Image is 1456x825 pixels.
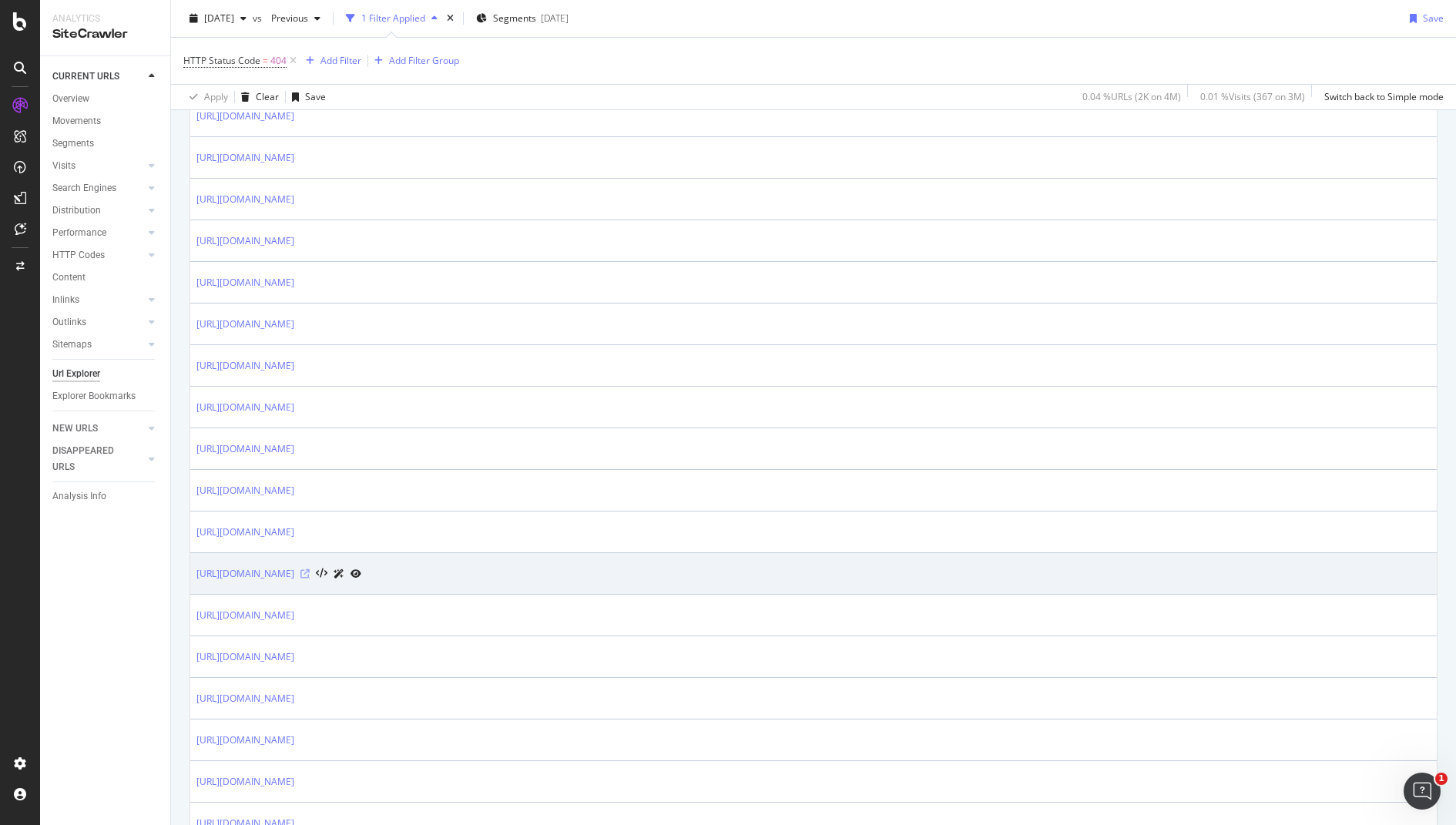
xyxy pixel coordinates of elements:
[196,566,294,582] a: [URL][DOMAIN_NAME]
[52,203,144,219] a: Distribution
[1200,90,1305,103] div: 0.01 % Visits ( 367 on 3M )
[52,337,144,353] a: Sitemaps
[52,488,159,505] a: Analysis Info
[196,275,294,290] a: [URL][DOMAIN_NAME]
[286,85,326,109] button: Save
[52,366,159,382] a: Url Explorer
[52,314,86,330] div: Outlinks
[256,90,279,103] div: Clear
[305,90,326,103] div: Save
[52,225,106,241] div: Performance
[52,158,144,174] a: Visits
[52,270,159,286] a: Content
[470,6,575,31] button: Segments[DATE]
[196,192,294,207] a: [URL][DOMAIN_NAME]
[1404,6,1444,31] button: Save
[196,358,294,374] a: [URL][DOMAIN_NAME]
[340,6,444,31] button: 1 Filter Applied
[52,337,92,353] div: Sitemaps
[541,12,569,25] div: [DATE]
[52,12,158,25] div: Analytics
[196,733,294,748] a: [URL][DOMAIN_NAME]
[52,292,144,308] a: Inlinks
[368,52,459,70] button: Add Filter Group
[270,50,287,72] span: 404
[52,203,101,219] div: Distribution
[52,180,116,196] div: Search Engines
[52,91,89,107] div: Overview
[52,247,144,263] a: HTTP Codes
[235,85,279,109] button: Clear
[300,52,361,70] button: Add Filter
[1324,90,1444,103] div: Switch back to Simple mode
[52,388,136,404] div: Explorer Bookmarks
[1082,90,1181,103] div: 0.04 % URLs ( 2K on 4M )
[300,569,310,579] a: Visit Online Page
[52,443,144,475] a: DISAPPEARED URLS
[320,54,361,67] div: Add Filter
[183,85,228,109] button: Apply
[52,69,144,85] a: CURRENT URLS
[196,150,294,166] a: [URL][DOMAIN_NAME]
[196,400,294,415] a: [URL][DOMAIN_NAME]
[196,649,294,665] a: [URL][DOMAIN_NAME]
[265,12,308,25] span: Previous
[52,225,144,241] a: Performance
[265,6,327,31] button: Previous
[444,11,457,26] div: times
[1435,773,1448,785] span: 1
[196,441,294,457] a: [URL][DOMAIN_NAME]
[183,54,260,67] span: HTTP Status Code
[52,443,130,475] div: DISAPPEARED URLS
[52,488,106,505] div: Analysis Info
[1318,85,1444,109] button: Switch back to Simple mode
[263,54,268,67] span: =
[196,691,294,706] a: [URL][DOMAIN_NAME]
[52,421,98,437] div: NEW URLS
[196,774,294,790] a: [URL][DOMAIN_NAME]
[52,158,75,174] div: Visits
[52,292,79,308] div: Inlinks
[52,91,159,107] a: Overview
[196,233,294,249] a: [URL][DOMAIN_NAME]
[196,525,294,540] a: [URL][DOMAIN_NAME]
[253,12,265,25] span: vs
[351,565,361,582] a: URL Inspection
[204,12,234,25] span: 2025 Aug. 28th
[183,6,253,31] button: [DATE]
[52,113,101,129] div: Movements
[52,180,144,196] a: Search Engines
[52,421,144,437] a: NEW URLS
[52,366,100,382] div: Url Explorer
[493,12,536,25] span: Segments
[52,136,159,152] a: Segments
[1423,12,1444,25] div: Save
[52,113,159,129] a: Movements
[316,568,327,579] button: View HTML Source
[361,12,425,25] div: 1 Filter Applied
[52,247,105,263] div: HTTP Codes
[52,314,144,330] a: Outlinks
[52,69,119,85] div: CURRENT URLS
[52,25,158,43] div: SiteCrawler
[334,565,344,582] a: AI Url Details
[52,388,159,404] a: Explorer Bookmarks
[389,54,459,67] div: Add Filter Group
[196,608,294,623] a: [URL][DOMAIN_NAME]
[204,90,228,103] div: Apply
[196,109,294,124] a: [URL][DOMAIN_NAME]
[52,136,94,152] div: Segments
[52,270,86,286] div: Content
[196,317,294,332] a: [URL][DOMAIN_NAME]
[196,483,294,498] a: [URL][DOMAIN_NAME]
[1404,773,1441,810] iframe: Intercom live chat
